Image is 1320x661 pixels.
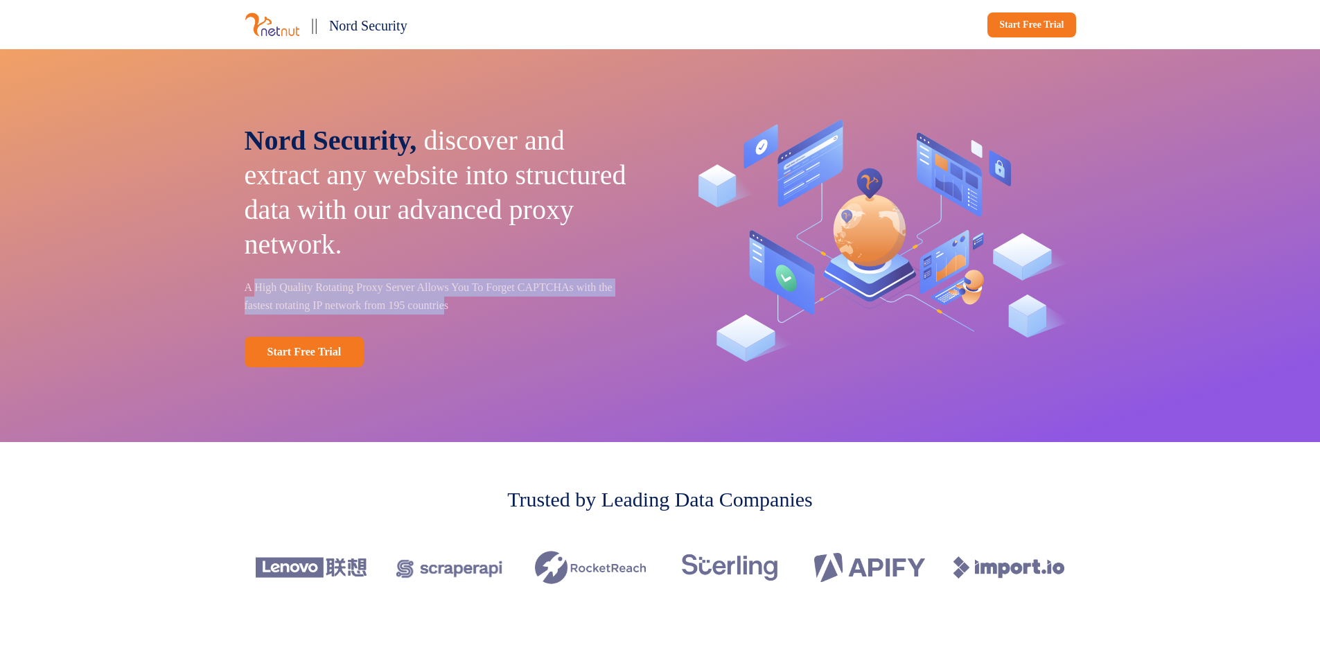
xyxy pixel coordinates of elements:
[329,18,407,33] span: Nord Security
[245,279,641,315] p: A High Quality Rotating Proxy Server Allows You To Forget CAPTCHAs with the fastest rotating IP n...
[245,123,641,262] p: discover and extract any website into structured data with our advanced proxy network.
[245,337,364,367] a: Start Free Trial
[987,12,1075,37] a: Start Free Trial
[507,484,813,515] p: Trusted by Leading Data Companies
[311,11,318,38] p: ||
[245,125,417,156] span: Nord Security,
